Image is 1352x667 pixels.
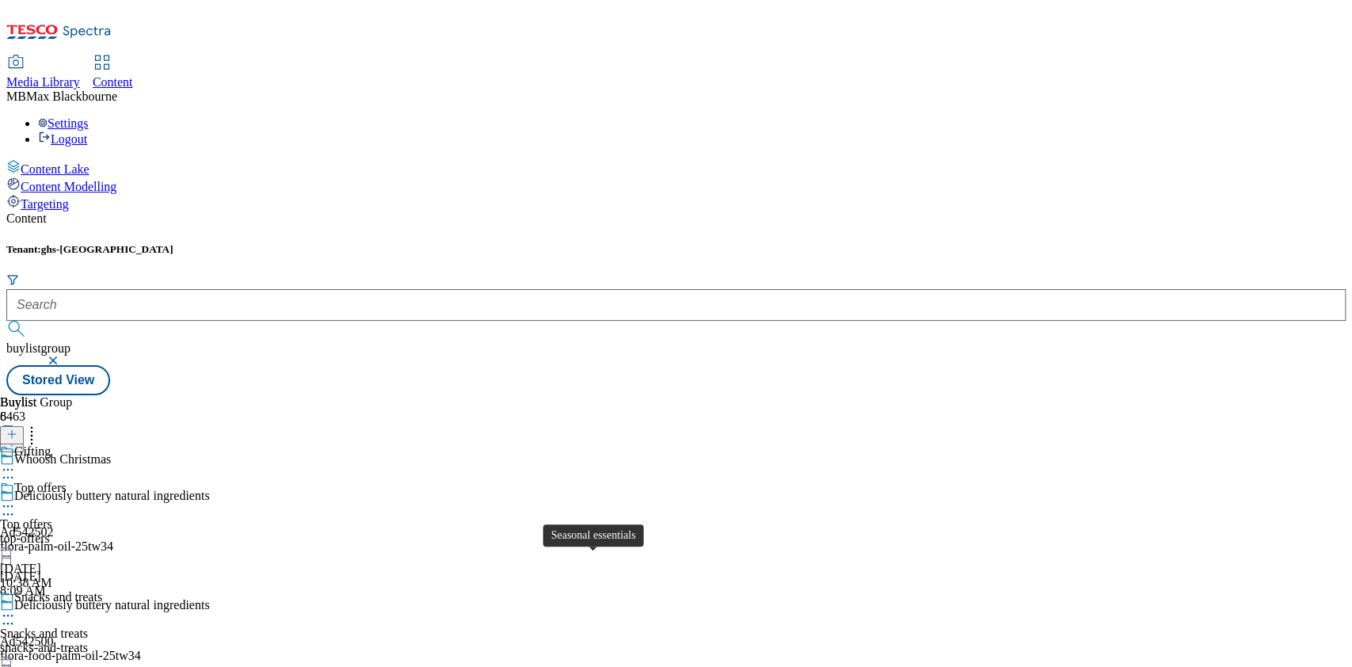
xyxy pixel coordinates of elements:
[38,132,87,146] a: Logout
[6,289,1346,321] input: Search
[6,56,80,90] a: Media Library
[14,444,51,459] div: Gifting
[6,177,1346,194] a: Content Modelling
[6,341,70,355] span: buylistgroup
[6,365,110,395] button: Stored View
[6,273,19,286] svg: Search Filters
[14,481,67,495] div: Top offers
[26,90,117,103] span: Max Blackbourne
[6,159,1346,177] a: Content Lake
[93,56,133,90] a: Content
[14,590,102,604] div: Snacks and treats
[6,212,1346,226] div: Content
[21,162,89,176] span: Content Lake
[6,243,1346,256] h5: Tenant:
[14,489,210,503] div: Deliciously buttery natural ingredients
[21,180,116,193] span: Content Modelling
[6,90,26,103] span: MB
[14,598,210,612] div: Deliciously buttery natural ingredients
[38,116,89,130] a: Settings
[6,194,1346,212] a: Targeting
[21,197,69,211] span: Targeting
[6,75,80,89] span: Media Library
[93,75,133,89] span: Content
[41,243,173,255] span: ghs-[GEOGRAPHIC_DATA]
